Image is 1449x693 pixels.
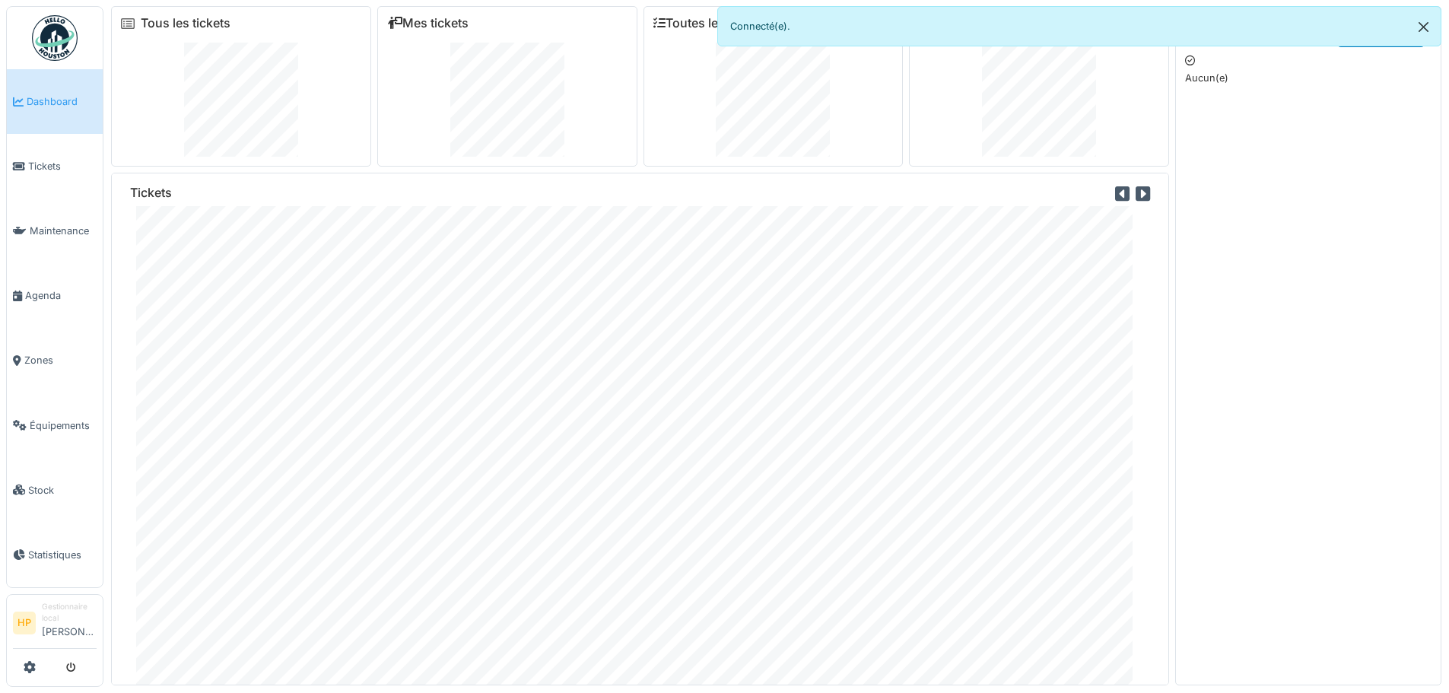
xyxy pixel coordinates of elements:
[30,418,97,433] span: Équipements
[7,263,103,328] a: Agenda
[30,224,97,238] span: Maintenance
[7,393,103,458] a: Équipements
[7,329,103,393] a: Zones
[1185,71,1432,85] p: Aucun(e)
[7,69,103,134] a: Dashboard
[7,134,103,199] a: Tickets
[27,94,97,109] span: Dashboard
[25,288,97,303] span: Agenda
[13,612,36,634] li: HP
[130,186,172,200] h6: Tickets
[1406,7,1441,47] button: Close
[653,16,767,30] a: Toutes les tâches
[24,353,97,367] span: Zones
[387,16,469,30] a: Mes tickets
[28,159,97,173] span: Tickets
[28,483,97,497] span: Stock
[141,16,230,30] a: Tous les tickets
[32,15,78,61] img: Badge_color-CXgf-gQk.svg
[42,601,97,625] div: Gestionnaire local
[28,548,97,562] span: Statistiques
[7,523,103,587] a: Statistiques
[13,601,97,649] a: HP Gestionnaire local[PERSON_NAME]
[717,6,1442,46] div: Connecté(e).
[7,458,103,523] a: Stock
[7,199,103,263] a: Maintenance
[42,601,97,645] li: [PERSON_NAME]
